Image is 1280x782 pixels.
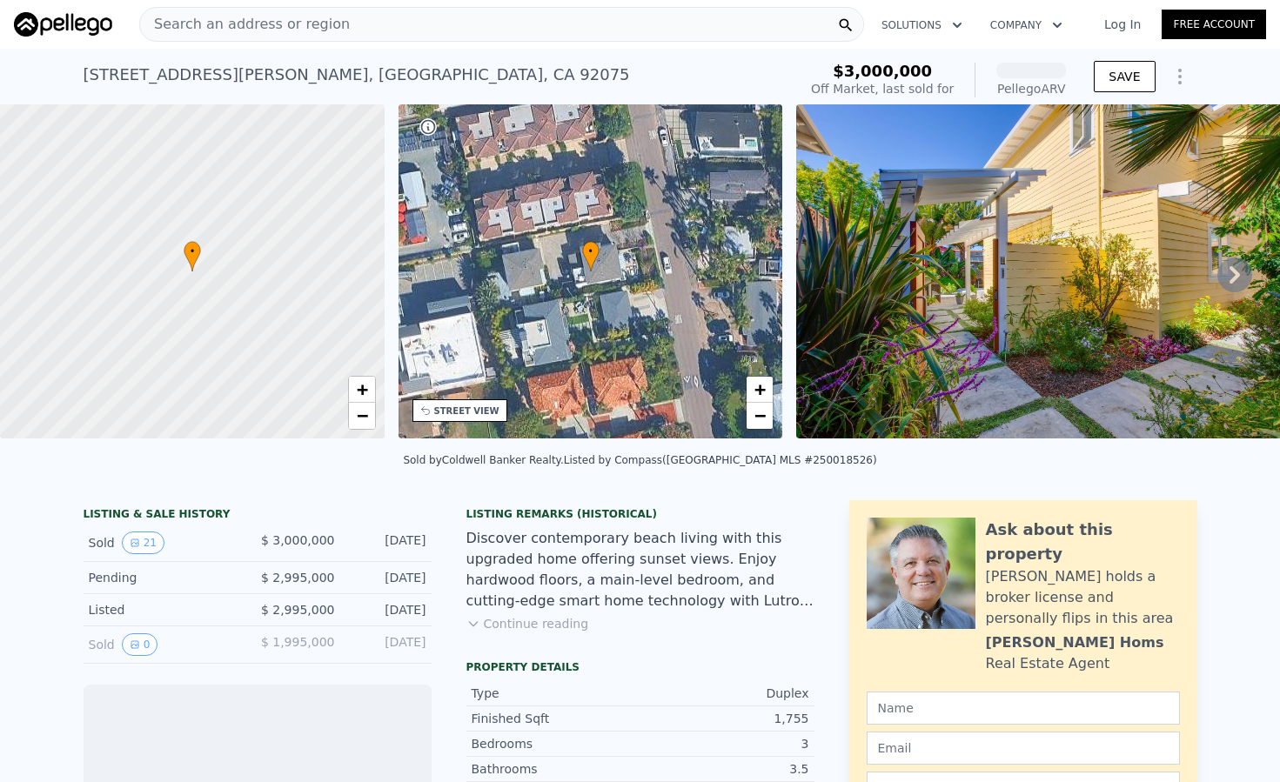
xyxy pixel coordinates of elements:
[1163,59,1197,94] button: Show Options
[349,569,426,586] div: [DATE]
[261,603,335,617] span: $ 2,995,000
[747,403,773,429] a: Zoom out
[868,10,976,41] button: Solutions
[14,12,112,37] img: Pellego
[582,241,600,271] div: •
[986,632,1164,653] div: [PERSON_NAME] Homs
[122,531,164,554] button: View historical data
[89,569,244,586] div: Pending
[466,615,589,632] button: Continue reading
[472,735,640,752] div: Bedrooms
[996,80,1066,97] div: Pellego ARV
[261,533,335,547] span: $ 3,000,000
[184,244,201,259] span: •
[356,378,367,400] span: +
[640,735,809,752] div: 3
[466,507,814,521] div: Listing Remarks (Historical)
[122,633,158,656] button: View historical data
[434,404,499,418] div: STREET VIEW
[349,403,375,429] a: Zoom out
[1083,16,1162,33] a: Log In
[261,635,335,649] span: $ 1,995,000
[754,378,766,400] span: +
[472,685,640,702] div: Type
[976,10,1076,41] button: Company
[986,566,1180,629] div: [PERSON_NAME] holds a broker license and personally flips in this area
[582,244,600,259] span: •
[833,62,932,80] span: $3,000,000
[349,633,426,656] div: [DATE]
[140,14,350,35] span: Search an address or region
[754,404,766,426] span: −
[1094,61,1155,92] button: SAVE
[84,63,630,87] div: [STREET_ADDRESS][PERSON_NAME] , [GEOGRAPHIC_DATA] , CA 92075
[261,571,335,585] span: $ 2,995,000
[472,710,640,727] div: Finished Sqft
[349,531,426,554] div: [DATE]
[867,732,1180,765] input: Email
[184,241,201,271] div: •
[466,528,814,612] div: Discover contemporary beach living with this upgraded home offering sunset views. Enjoy hardwood ...
[466,660,814,674] div: Property details
[349,377,375,403] a: Zoom in
[640,760,809,778] div: 3.5
[811,80,954,97] div: Off Market, last sold for
[84,507,432,525] div: LISTING & SALE HISTORY
[89,633,244,656] div: Sold
[472,760,640,778] div: Bathrooms
[564,454,877,466] div: Listed by Compass ([GEOGRAPHIC_DATA] MLS #250018526)
[640,685,809,702] div: Duplex
[89,601,244,618] div: Listed
[89,531,244,554] div: Sold
[640,710,809,727] div: 1,755
[356,404,367,426] span: −
[1162,10,1266,39] a: Free Account
[747,377,773,403] a: Zoom in
[349,601,426,618] div: [DATE]
[867,692,1180,725] input: Name
[403,454,563,466] div: Sold by Coldwell Banker Realty .
[986,653,1110,674] div: Real Estate Agent
[986,518,1180,566] div: Ask about this property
